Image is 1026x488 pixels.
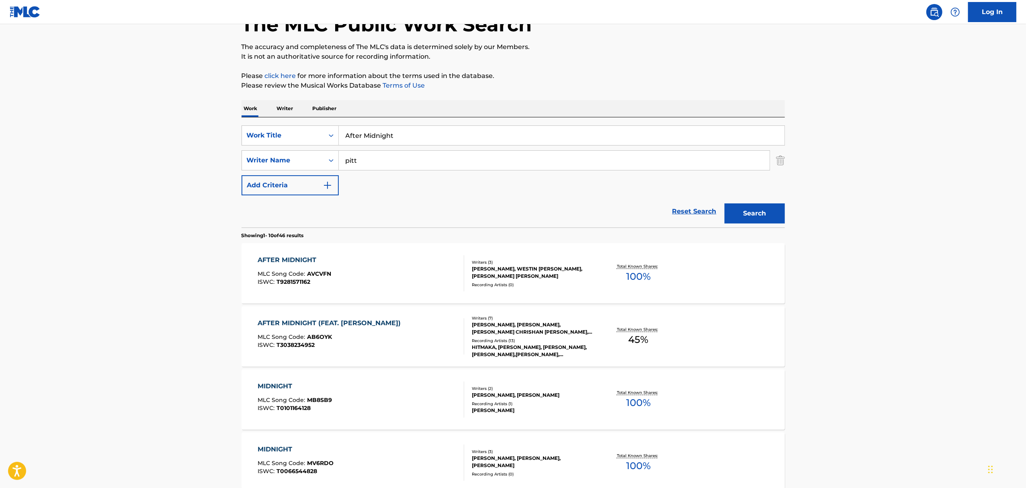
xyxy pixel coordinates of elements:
a: click here [265,72,296,80]
div: [PERSON_NAME] [472,407,593,414]
form: Search Form [242,125,785,228]
span: T0101164128 [276,404,311,412]
div: Writer Name [247,156,319,165]
a: Public Search [926,4,942,20]
div: Recording Artists ( 1 ) [472,401,593,407]
div: [PERSON_NAME], [PERSON_NAME], [PERSON_NAME] CHRISHAN [PERSON_NAME], [PERSON_NAME] III [PERSON_NAM... [472,321,593,336]
div: HITMAKA, [PERSON_NAME], [PERSON_NAME],[PERSON_NAME],[PERSON_NAME], [PERSON_NAME], [PERSON_NAME], ... [472,344,593,358]
div: [PERSON_NAME], [PERSON_NAME], [PERSON_NAME] [472,455,593,469]
img: help [950,7,960,17]
p: Publisher [310,100,339,117]
div: Help [947,4,963,20]
div: Writers ( 3 ) [472,259,593,265]
p: Please review the Musical Works Database [242,81,785,90]
span: ISWC : [258,341,276,349]
a: Reset Search [668,203,721,220]
span: T9281571162 [276,278,310,285]
div: MIDNIGHT [258,381,332,391]
div: Recording Artists ( 0 ) [472,282,593,288]
p: Please for more information about the terms used in the database. [242,71,785,81]
div: Drag [988,457,993,482]
a: Log In [968,2,1016,22]
span: T3038234952 [276,341,315,349]
div: [PERSON_NAME], WESTIN [PERSON_NAME], [PERSON_NAME] [PERSON_NAME] [472,265,593,280]
span: 100 % [626,396,651,410]
p: Writer [274,100,296,117]
span: MLC Song Code : [258,333,307,340]
p: Work [242,100,260,117]
img: MLC Logo [10,6,41,18]
div: Recording Artists ( 13 ) [472,338,593,344]
p: Showing 1 - 10 of 46 results [242,232,304,239]
span: AVCVFN [307,270,331,277]
p: Total Known Shares: [617,263,660,269]
iframe: Chat Widget [986,449,1026,488]
span: MLC Song Code : [258,270,307,277]
div: Work Title [247,131,319,140]
p: The accuracy and completeness of The MLC's data is determined solely by our Members. [242,42,785,52]
span: 100 % [626,269,651,284]
p: Total Known Shares: [617,390,660,396]
div: Writers ( 7 ) [472,315,593,321]
a: Terms of Use [381,82,425,89]
span: T0066544828 [276,467,317,475]
span: ISWC : [258,467,276,475]
span: MLC Song Code : [258,459,307,467]
div: Recording Artists ( 0 ) [472,471,593,477]
div: AFTER MIDNIGHT (FEAT. [PERSON_NAME]) [258,318,405,328]
span: 45 % [628,332,648,347]
span: ISWC : [258,404,276,412]
img: search [930,7,939,17]
h1: The MLC Public Work Search [242,12,532,37]
button: Search [725,203,785,223]
span: ISWC : [258,278,276,285]
a: MIDNIGHTMLC Song Code:MB8SB9ISWC:T0101164128Writers (2)[PERSON_NAME], [PERSON_NAME]Recording Arti... [242,369,785,430]
div: AFTER MIDNIGHT [258,255,331,265]
div: [PERSON_NAME], [PERSON_NAME] [472,392,593,399]
span: MV6RDO [307,459,334,467]
span: 100 % [626,459,651,473]
span: AB6OYK [307,333,332,340]
a: AFTER MIDNIGHTMLC Song Code:AVCVFNISWC:T9281571162Writers (3)[PERSON_NAME], WESTIN [PERSON_NAME],... [242,243,785,303]
span: MLC Song Code : [258,396,307,404]
p: It is not an authoritative source for recording information. [242,52,785,62]
div: Writers ( 2 ) [472,385,593,392]
button: Add Criteria [242,175,339,195]
img: 9d2ae6d4665cec9f34b9.svg [323,180,332,190]
div: Writers ( 3 ) [472,449,593,455]
span: MB8SB9 [307,396,332,404]
p: Total Known Shares: [617,326,660,332]
img: Delete Criterion [776,150,785,170]
a: AFTER MIDNIGHT (FEAT. [PERSON_NAME])MLC Song Code:AB6OYKISWC:T3038234952Writers (7)[PERSON_NAME],... [242,306,785,367]
div: MIDNIGHT [258,445,334,454]
p: Total Known Shares: [617,453,660,459]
